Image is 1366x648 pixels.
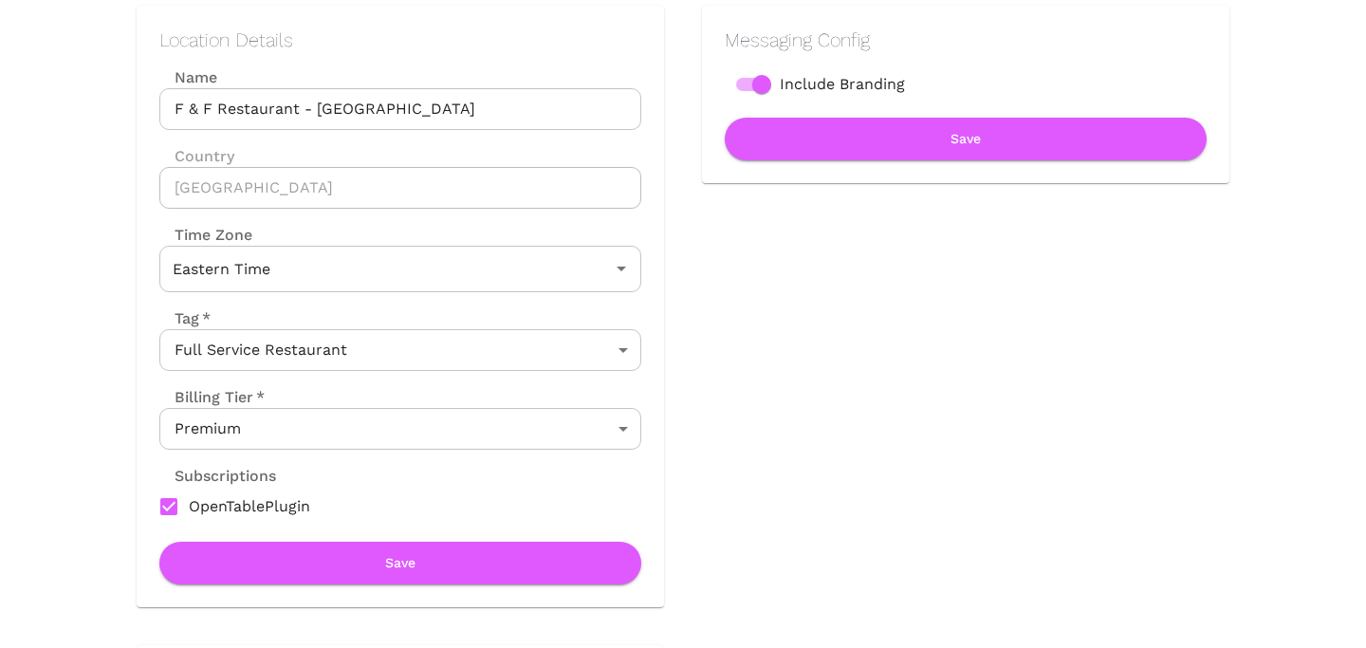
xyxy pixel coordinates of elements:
[159,307,211,329] label: Tag
[780,73,905,96] span: Include Branding
[159,224,641,246] label: Time Zone
[159,408,641,450] div: Premium
[159,329,641,371] div: Full Service Restaurant
[159,28,641,51] h2: Location Details
[159,145,641,167] label: Country
[159,542,641,584] button: Save
[189,495,310,518] span: OpenTablePlugin
[608,255,635,282] button: Open
[725,118,1207,160] button: Save
[159,66,641,88] label: Name
[725,28,1207,51] h2: Messaging Config
[159,386,265,408] label: Billing Tier
[159,465,276,487] label: Subscriptions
